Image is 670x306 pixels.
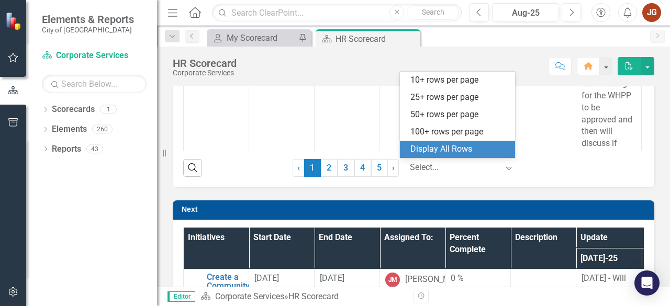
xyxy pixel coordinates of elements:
[496,7,555,19] div: Aug-25
[405,274,468,286] div: [PERSON_NAME]
[410,126,509,138] div: 100+ rows per page
[410,74,509,86] div: 10+ rows per page
[304,159,321,177] span: 1
[422,8,444,16] span: Search
[410,92,509,104] div: 25+ rows per page
[354,159,371,177] a: 4
[320,273,344,283] span: [DATE]
[173,69,237,77] div: Corporate Services
[5,12,24,30] img: ClearPoint Strategy
[492,3,559,22] button: Aug-25
[410,143,509,155] div: Display All Rows
[200,291,406,303] div: »
[254,273,279,283] span: [DATE]
[86,144,103,153] div: 43
[215,291,284,301] a: Corporate Services
[42,13,134,26] span: Elements & Reports
[321,159,338,177] a: 2
[209,31,296,44] a: My Scorecard
[42,75,147,93] input: Search Below...
[212,4,462,22] input: Search ClearPoint...
[371,159,388,177] a: 5
[336,32,418,46] div: HR Scorecard
[297,163,300,173] span: ‹
[42,26,134,34] small: City of [GEOGRAPHIC_DATA]
[42,50,147,62] a: Corporate Services
[92,125,113,134] div: 260
[582,76,636,209] p: I am waiting for the WHPP to be approved and then will discuss if there is still a need for the r...
[52,104,95,116] a: Scorecards
[385,273,400,287] div: JM
[410,109,509,121] div: 50+ rows per page
[52,123,87,135] a: Elements
[173,58,237,69] div: HR Scorecard
[338,159,354,177] a: 3
[167,291,195,302] span: Editor
[634,270,660,296] div: Open Intercom Messenger
[288,291,339,301] div: HR Scorecard
[392,163,395,173] span: ›
[100,105,117,114] div: 1
[642,3,661,22] button: JG
[407,5,459,20] button: Search
[451,273,505,285] div: 0 %
[227,31,296,44] div: My Scorecard
[52,143,81,155] a: Reports
[182,206,649,213] h3: Next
